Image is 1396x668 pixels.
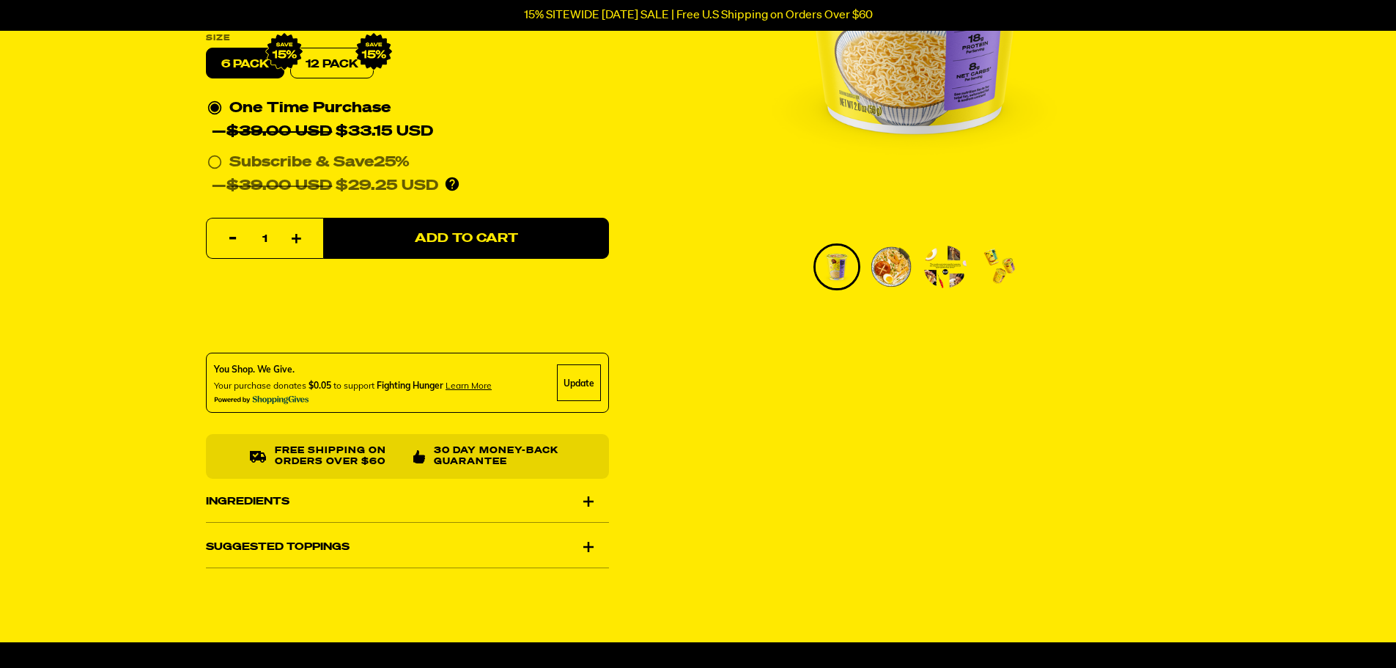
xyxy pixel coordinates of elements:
[355,33,393,71] img: IMG_9632.png
[206,526,609,568] div: Suggested Toppings
[226,125,332,139] del: $39.00 USD
[212,175,438,198] div: — $29.25 USD
[206,48,284,79] label: 6 pack
[377,381,443,392] span: Fighting Hunger
[813,243,860,290] li: Go to slide 1
[212,120,433,144] div: — $33.15 USD
[7,601,155,661] iframe: Marketing Popup
[274,447,401,468] p: Free shipping on orders over $60
[557,365,601,402] div: Update Cause Button
[206,34,609,43] label: Size
[207,97,607,144] div: One Time Purchase
[434,447,565,468] p: 30 Day Money-Back Guarantee
[265,33,303,71] img: IMG_9632.png
[226,179,332,194] del: $39.00 USD
[524,9,873,22] p: 15% SITEWIDE [DATE] SALE | Free U.S Shipping on Orders Over $60
[290,48,374,79] a: 12 Pack
[215,219,314,260] input: quantity
[816,246,858,288] img: Roasted "Pork" Tonkotsu Cup Ramen
[309,381,331,392] span: $0.05
[323,219,609,260] button: Add to Cart
[214,381,306,392] span: Your purchase donates
[229,151,410,175] div: Subscribe & Save
[668,243,1161,290] div: PDP main carousel thumbnails
[922,243,969,290] li: Go to slide 3
[214,364,492,377] div: You Shop. We Give.
[870,246,912,288] img: Roasted "Pork" Tonkotsu Cup Ramen
[374,155,410,170] span: 25%
[868,243,915,290] li: Go to slide 2
[214,396,309,405] img: Powered By ShoppingGives
[976,243,1023,290] li: Go to slide 4
[978,246,1021,288] img: Roasted "Pork" Tonkotsu Cup Ramen
[446,381,492,392] span: Learn more about donating
[333,381,374,392] span: to support
[414,232,517,245] span: Add to Cart
[924,246,967,288] img: Roasted "Pork" Tonkotsu Cup Ramen
[206,481,609,522] div: Ingredients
